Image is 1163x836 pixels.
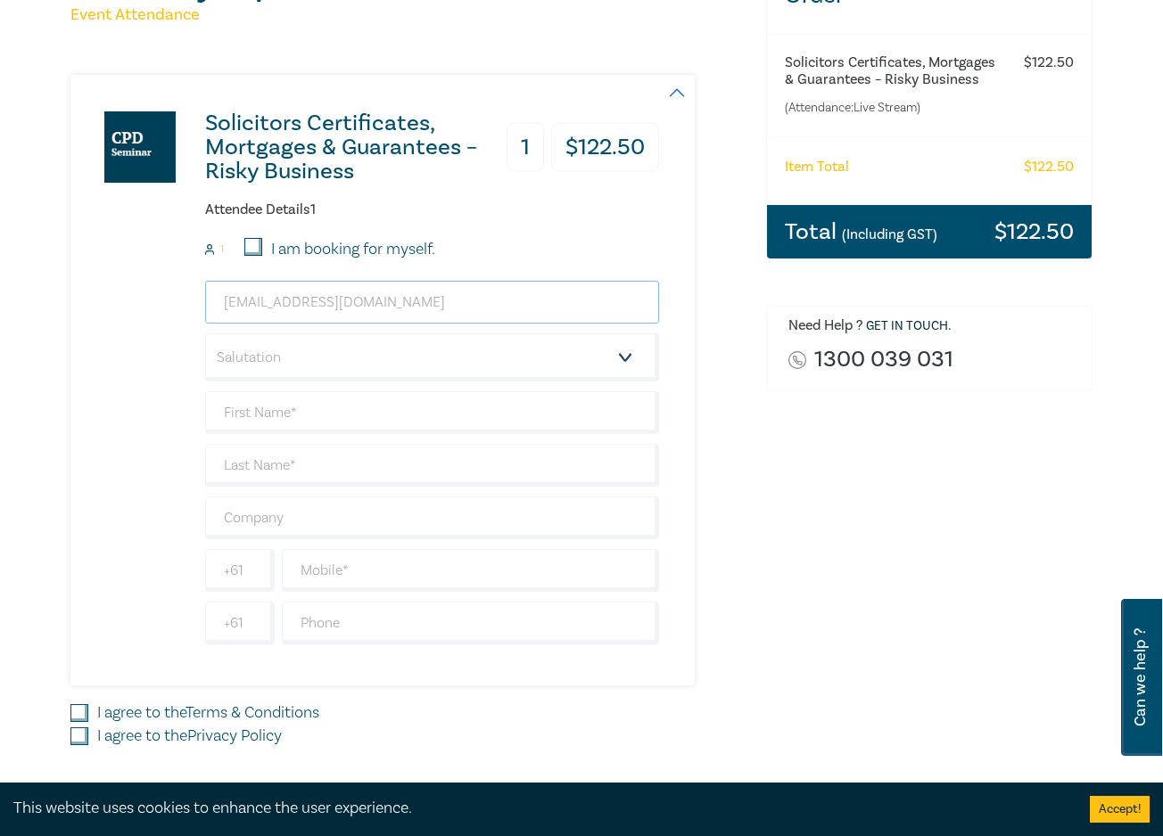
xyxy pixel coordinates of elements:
[282,549,659,592] input: Mobile*
[271,238,435,261] label: I am booking for myself.
[1090,796,1150,823] button: Accept cookies
[842,225,937,243] small: (Including GST)
[220,243,224,256] small: 1
[205,391,659,434] input: First Name*
[13,797,1063,820] div: This website uses cookies to enhance the user experience.
[1132,610,1149,745] span: Can we help ?
[97,725,282,748] label: I agree to the
[507,123,544,172] h3: 1
[994,220,1074,243] h3: $ 122.50
[282,602,659,644] input: Phone
[205,281,659,324] input: Attendee Email*
[97,701,319,725] label: I agree to the
[205,111,499,184] h3: Solicitors Certificates, Mortgages & Guarantees – Risky Business
[814,348,953,372] a: 1300 039 031
[551,123,659,172] h3: $ 122.50
[205,549,275,592] input: +61
[205,444,659,487] input: Last Name*
[70,4,745,26] h5: Event Attendance
[1024,54,1074,71] h6: $ 122.50
[205,496,659,539] input: Company
[205,602,275,644] input: +61
[186,702,319,723] a: Terms & Conditions
[785,220,937,243] h3: Total
[205,201,659,218] h6: Attendee Details 1
[104,111,176,183] img: Solicitors Certificates, Mortgages & Guarantees – Risky Business
[785,54,1002,88] h6: Solicitors Certificates, Mortgages & Guarantees – Risky Business
[788,317,1078,335] h6: Need Help ? .
[1024,159,1074,176] h6: $ 122.50
[785,159,849,176] h6: Item Total
[187,725,282,746] a: Privacy Policy
[785,99,1002,117] small: (Attendance: Live Stream )
[866,318,948,334] a: Get in touch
